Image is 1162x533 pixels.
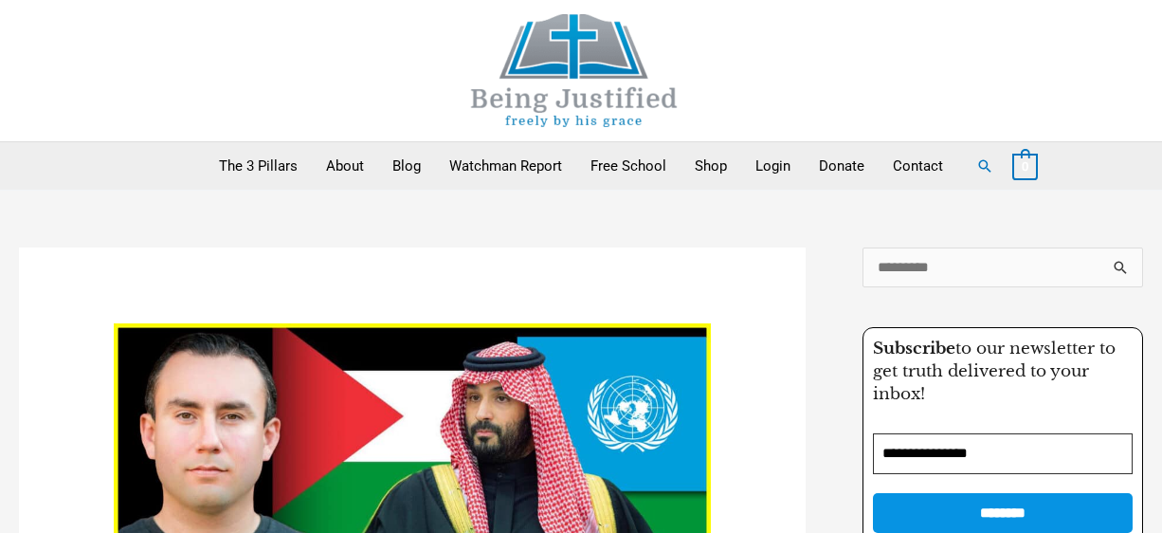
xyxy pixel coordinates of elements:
a: View Shopping Cart, empty [1012,157,1038,175]
a: Search button [976,157,993,175]
a: Blog [378,142,435,190]
a: Watchman Report [435,142,576,190]
a: Login [741,142,805,190]
a: Shop [681,142,741,190]
nav: Primary Site Navigation [205,142,957,190]
input: Email Address * [873,433,1133,474]
a: About [312,142,378,190]
strong: Subscribe [873,339,955,358]
a: Donate [805,142,879,190]
span: 0 [1022,159,1028,174]
a: The 3 Pillars [205,142,312,190]
img: Being Justified [432,14,717,127]
a: Contact [879,142,957,190]
a: Free School [576,142,681,190]
span: to our newsletter to get truth delivered to your inbox! [873,339,1116,404]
